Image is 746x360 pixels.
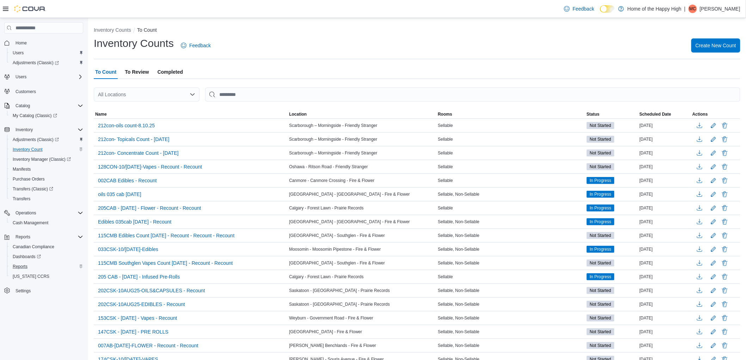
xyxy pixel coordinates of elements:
button: 002CAB Edibles - Recount [95,175,160,186]
span: 202CSK-10AUG25-EDIBLES - Recount [98,301,185,308]
button: Edit count details [709,120,718,131]
button: Delete [721,135,729,144]
span: oils 035 cab [DATE] [98,191,141,198]
span: Not Started [587,315,614,322]
span: [GEOGRAPHIC_DATA] - Fire & Flower [289,329,362,335]
button: Delete [721,314,729,322]
div: Sellable, Non-Sellable [436,218,585,226]
span: [US_STATE] CCRS [13,274,49,279]
span: Purchase Orders [13,176,45,182]
div: [DATE] [638,204,691,212]
button: Open list of options [190,92,195,97]
span: Reports [13,233,83,241]
span: Oshawa - Ritson Road - Friendly Stranger [289,164,368,170]
span: Home [13,38,83,47]
div: Sellable [436,204,585,212]
a: Settings [13,287,33,295]
div: Sellable [436,163,585,171]
span: Not Started [587,301,614,308]
a: Purchase Orders [10,175,48,183]
span: Users [10,49,83,57]
div: [DATE] [638,190,691,199]
span: Adjustments (Classic) [10,59,83,67]
span: 205CAB - [DATE] - Flower - Recount - Recount [98,205,201,212]
span: Dashboards [13,254,41,260]
span: Manifests [10,165,83,173]
span: Not Started [590,260,611,266]
span: Customers [16,89,36,94]
button: Scheduled Date [638,110,691,118]
span: Not Started [587,342,614,349]
button: Inventory [1,125,86,135]
button: 007AB-[DATE]-FLOWER - Recount - Recount [95,340,201,351]
div: [DATE] [638,163,691,171]
span: [GEOGRAPHIC_DATA] - Southglen - Fire & Flower [289,233,385,238]
button: oils 035 cab [DATE] [95,189,144,200]
span: In Progress [590,177,611,184]
button: Transfers [7,194,86,204]
span: My Catalog (Classic) [10,111,83,120]
button: Edit count details [709,285,718,296]
button: Edit count details [709,244,718,255]
span: Transfers [13,196,30,202]
span: Settings [16,288,31,294]
button: Edit count details [709,148,718,158]
span: In Progress [587,191,614,198]
span: In Progress [587,177,614,184]
div: Sellable, Non-Sellable [436,286,585,295]
button: Delete [721,149,729,157]
div: Sellable, Non-Sellable [436,341,585,350]
span: Feedback [189,42,211,49]
button: Purchase Orders [7,174,86,184]
a: Customers [13,87,39,96]
div: [DATE] [638,121,691,130]
a: My Catalog (Classic) [7,111,86,121]
button: Delete [721,341,729,350]
button: 128CON-10/[DATE]-Vapes - Recount - Recount [95,161,205,172]
span: Washington CCRS [10,272,83,281]
span: Not Started [587,328,614,335]
span: Scarborough – Morningside - Friendly Stranger [289,150,377,156]
span: Transfers (Classic) [13,186,53,192]
button: 212con-oils count-8.10.25 [95,120,158,131]
span: Actions [692,111,708,117]
span: Inventory Manager (Classic) [10,155,83,164]
span: 153CSK - [DATE] - Vapes - Recount [98,315,177,322]
button: Operations [13,209,39,217]
div: [DATE] [638,328,691,336]
span: Reports [10,262,83,271]
div: [DATE] [638,259,691,267]
button: Status [585,110,638,118]
span: In Progress [590,246,611,252]
span: To Review [125,65,149,79]
span: Not Started [590,136,611,142]
span: Inventory Count [13,147,43,152]
span: In Progress [590,205,611,211]
span: Not Started [590,301,611,307]
button: Users [13,73,29,81]
button: Rooms [436,110,585,118]
span: Not Started [587,232,614,239]
button: 153CSK - [DATE] - Vapes - Recount [95,313,180,323]
span: To Count [95,65,116,79]
span: 115CMB Southglen Vapes Count [DATE] - Recount - Recount [98,260,233,267]
button: Users [1,72,86,82]
div: [DATE] [638,149,691,157]
div: Sellable, Non-Sellable [436,314,585,322]
span: 007AB-[DATE]-FLOWER - Recount - Recount [98,342,198,349]
span: Users [16,74,26,80]
span: Not Started [587,150,614,157]
button: Edit count details [709,327,718,337]
div: [DATE] [638,314,691,322]
span: Not Started [590,342,611,349]
button: Edit count details [709,258,718,268]
button: Manifests [7,164,86,174]
button: 205CAB - [DATE] - Flower - Recount - Recount [95,203,204,213]
a: Inventory Manager (Classic) [7,154,86,164]
a: Inventory Count [10,145,45,154]
span: Dashboards [10,252,83,261]
a: Adjustments (Classic) [10,135,62,144]
span: Weyburn - Government Road - Fire & Flower [289,315,373,321]
span: In Progress [590,219,611,225]
span: Reports [13,264,27,269]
